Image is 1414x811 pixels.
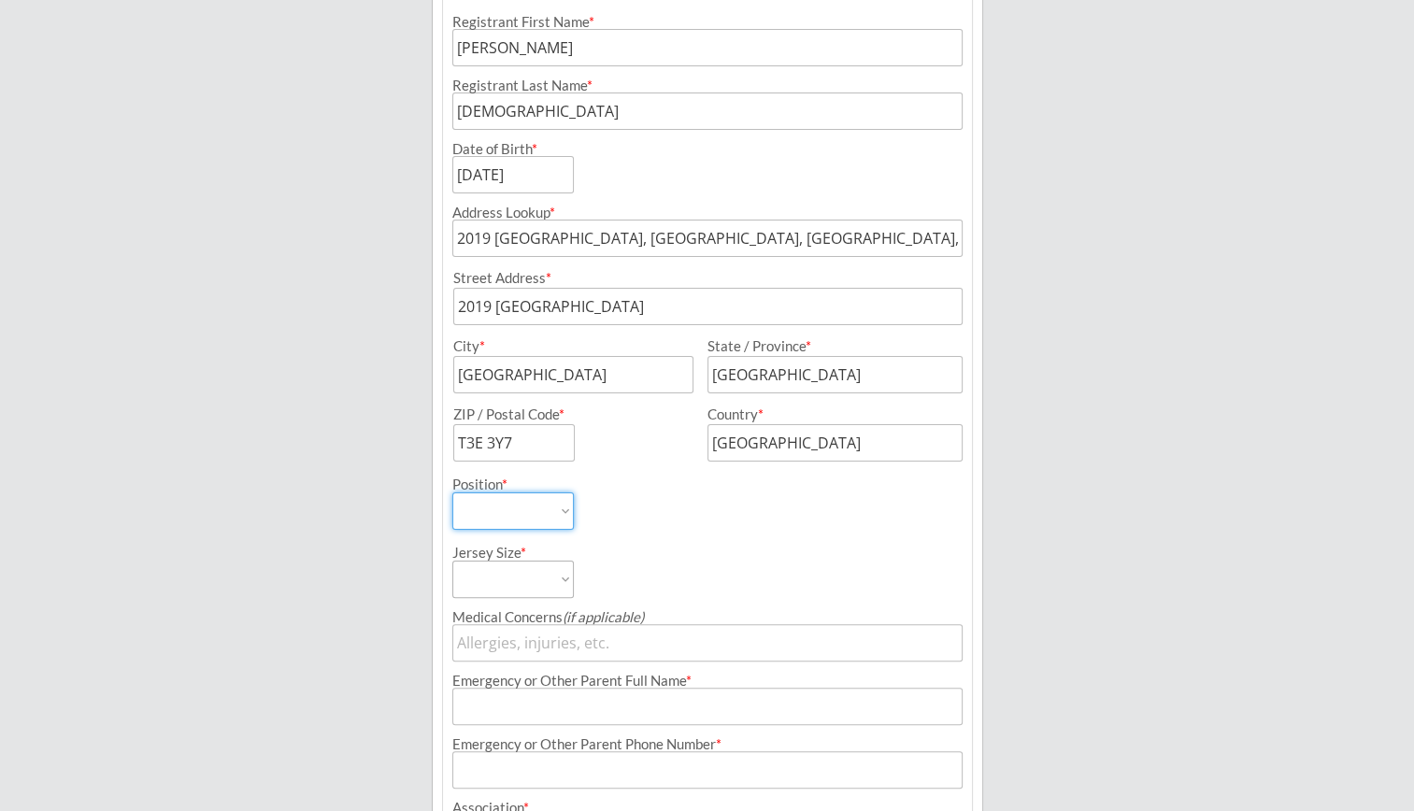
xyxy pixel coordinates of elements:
[563,608,644,625] em: (if applicable)
[452,477,549,491] div: Position
[452,142,549,156] div: Date of Birth
[452,546,549,560] div: Jersey Size
[452,737,963,751] div: Emergency or Other Parent Phone Number
[707,407,940,421] div: Country
[453,271,963,285] div: Street Address
[452,610,963,624] div: Medical Concerns
[453,339,691,353] div: City
[452,78,963,92] div: Registrant Last Name
[453,407,691,421] div: ZIP / Postal Code
[452,624,963,662] input: Allergies, injuries, etc.
[452,220,963,257] input: Street, City, Province/State
[707,339,940,353] div: State / Province
[452,15,963,29] div: Registrant First Name
[452,674,963,688] div: Emergency or Other Parent Full Name
[452,206,963,220] div: Address Lookup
